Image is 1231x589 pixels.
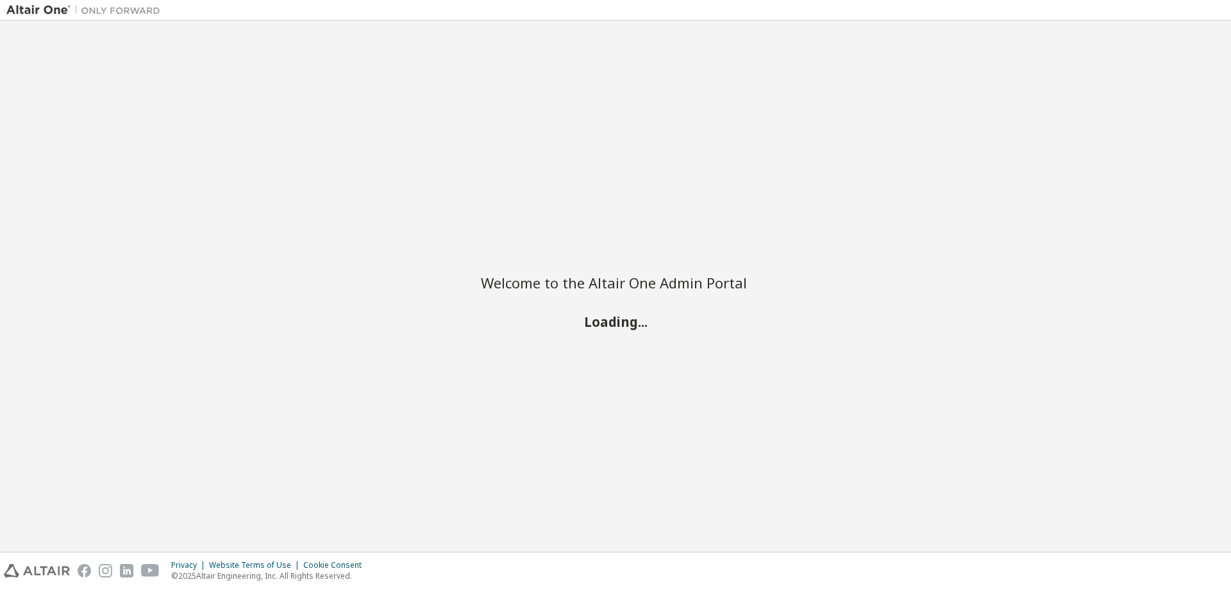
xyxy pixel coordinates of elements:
[209,560,303,570] div: Website Terms of Use
[481,274,750,292] h2: Welcome to the Altair One Admin Portal
[481,313,750,329] h2: Loading...
[4,564,70,577] img: altair_logo.svg
[120,564,133,577] img: linkedin.svg
[171,560,209,570] div: Privacy
[78,564,91,577] img: facebook.svg
[141,564,160,577] img: youtube.svg
[171,570,369,581] p: © 2025 Altair Engineering, Inc. All Rights Reserved.
[303,560,369,570] div: Cookie Consent
[6,4,167,17] img: Altair One
[99,564,112,577] img: instagram.svg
